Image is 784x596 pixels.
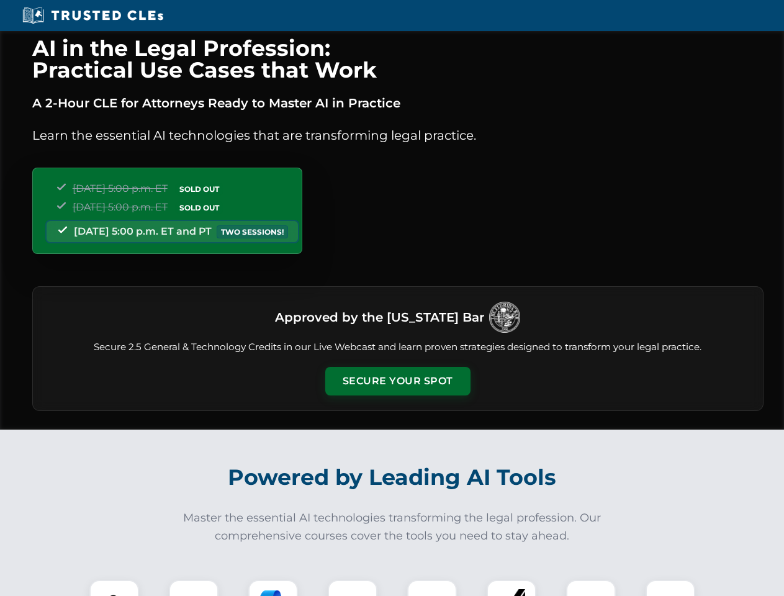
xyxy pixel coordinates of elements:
span: [DATE] 5:00 p.m. ET [73,201,168,213]
button: Secure Your Spot [325,367,471,395]
img: Trusted CLEs [19,6,167,25]
img: Logo [489,302,520,333]
p: A 2-Hour CLE for Attorneys Ready to Master AI in Practice [32,93,764,113]
h3: Approved by the [US_STATE] Bar [275,306,484,328]
p: Learn the essential AI technologies that are transforming legal practice. [32,125,764,145]
p: Secure 2.5 General & Technology Credits in our Live Webcast and learn proven strategies designed ... [48,340,748,354]
span: [DATE] 5:00 p.m. ET [73,183,168,194]
span: SOLD OUT [175,183,223,196]
p: Master the essential AI technologies transforming the legal profession. Our comprehensive courses... [175,509,610,545]
span: SOLD OUT [175,201,223,214]
h2: Powered by Leading AI Tools [48,456,736,499]
h1: AI in the Legal Profession: Practical Use Cases that Work [32,37,764,81]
